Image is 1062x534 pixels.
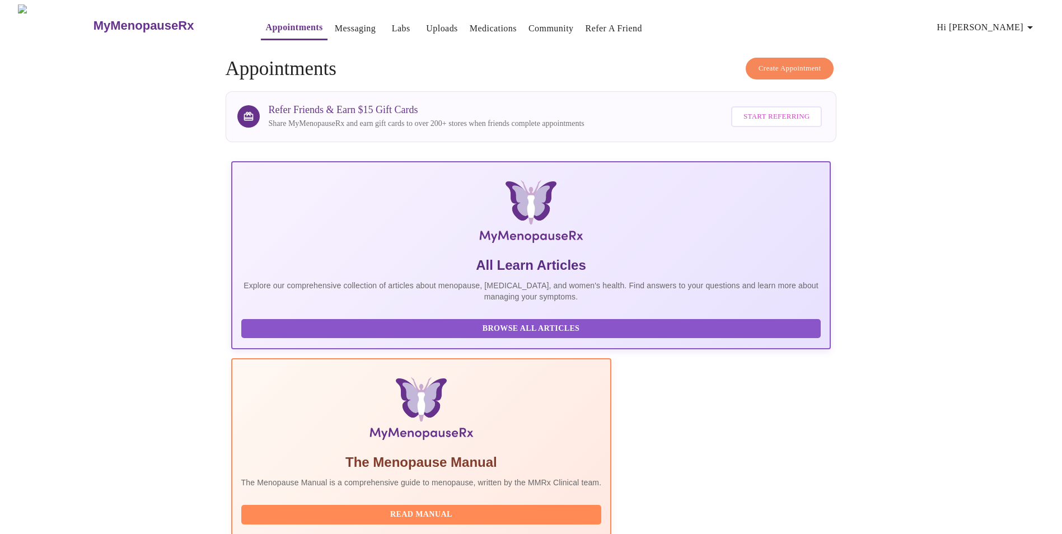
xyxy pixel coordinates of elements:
img: MyMenopauseRx Logo [18,4,92,46]
h5: All Learn Articles [241,256,821,274]
a: Community [528,21,574,36]
p: Share MyMenopauseRx and earn gift cards to over 200+ stores when friends complete appointments [269,118,584,129]
span: Browse All Articles [252,322,810,336]
button: Create Appointment [746,58,834,79]
button: Browse All Articles [241,319,821,339]
a: Read Manual [241,509,605,518]
span: Read Manual [252,508,591,522]
img: MyMenopauseRx Logo [331,180,731,247]
span: Create Appointment [759,62,821,75]
span: Start Referring [743,110,810,123]
p: The Menopause Manual is a comprehensive guide to menopause, written by the MMRx Clinical team. [241,477,602,488]
button: Refer a Friend [581,17,647,40]
span: Hi [PERSON_NAME] [937,20,1037,35]
p: Explore our comprehensive collection of articles about menopause, [MEDICAL_DATA], and women's hea... [241,280,821,302]
button: Medications [465,17,521,40]
a: MyMenopauseRx [92,6,238,45]
a: Appointments [265,20,322,35]
a: Browse All Articles [241,323,824,332]
h3: Refer Friends & Earn $15 Gift Cards [269,104,584,116]
h3: MyMenopauseRx [93,18,194,33]
h4: Appointments [226,58,837,80]
button: Read Manual [241,505,602,524]
a: Messaging [335,21,376,36]
button: Labs [383,17,419,40]
button: Messaging [330,17,380,40]
button: Appointments [261,16,327,40]
a: Medications [470,21,517,36]
a: Refer a Friend [586,21,643,36]
a: Start Referring [728,101,825,133]
button: Uploads [422,17,462,40]
a: Labs [392,21,410,36]
button: Start Referring [731,106,822,127]
img: Menopause Manual [298,377,544,444]
h5: The Menopause Manual [241,453,602,471]
button: Community [524,17,578,40]
a: Uploads [426,21,458,36]
button: Hi [PERSON_NAME] [933,16,1041,39]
